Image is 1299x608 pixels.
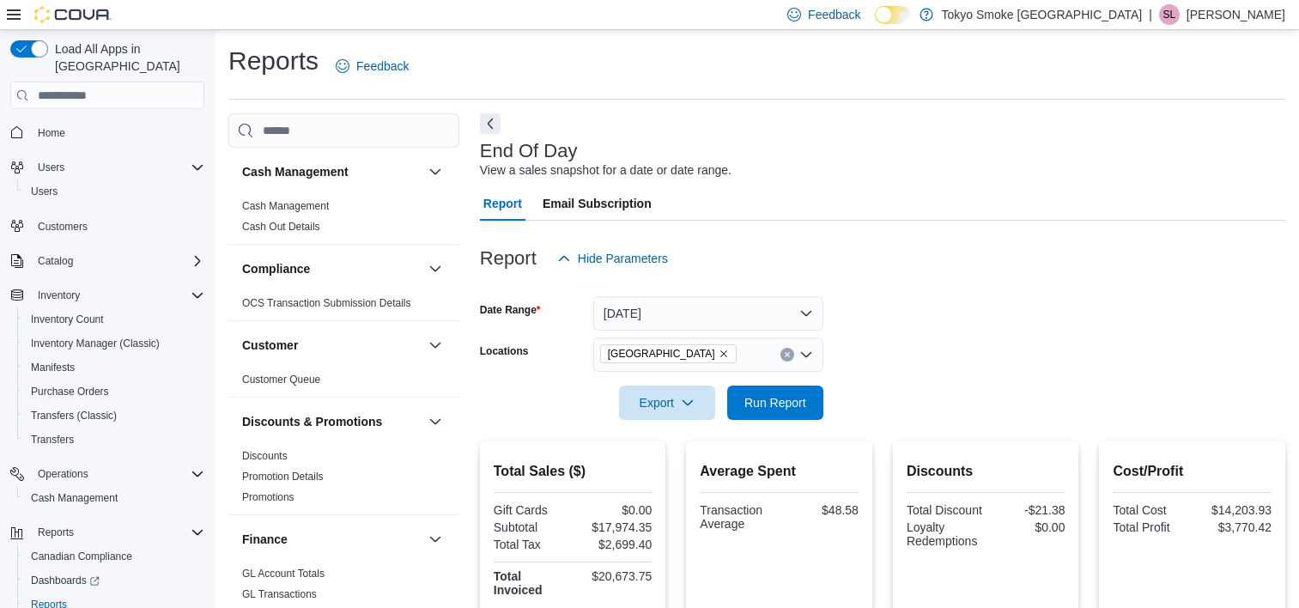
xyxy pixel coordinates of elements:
[24,429,81,450] a: Transfers
[24,357,82,378] a: Manifests
[425,161,446,182] button: Cash Management
[38,161,64,174] span: Users
[1113,503,1188,517] div: Total Cost
[425,529,446,550] button: Finance
[24,309,204,330] span: Inventory Count
[17,404,211,428] button: Transfers (Classic)
[780,348,794,362] button: Clear input
[727,386,823,420] button: Run Report
[48,40,204,75] span: Load All Apps in [GEOGRAPHIC_DATA]
[242,413,382,430] h3: Discounts & Promotions
[942,4,1143,25] p: Tokyo Smoke [GEOGRAPHIC_DATA]
[24,357,204,378] span: Manifests
[242,567,325,581] span: GL Account Totals
[242,531,288,548] h3: Finance
[24,333,204,354] span: Inventory Manager (Classic)
[480,141,578,161] h3: End Of Day
[242,163,422,180] button: Cash Management
[242,220,320,234] span: Cash Out Details
[242,587,317,601] span: GL Transactions
[24,546,139,567] a: Canadian Compliance
[17,380,211,404] button: Purchase Orders
[242,413,422,430] button: Discounts & Promotions
[31,385,109,398] span: Purchase Orders
[494,503,569,517] div: Gift Cards
[17,568,211,593] a: Dashboards
[907,503,982,517] div: Total Discount
[3,462,211,486] button: Operations
[550,241,675,276] button: Hide Parameters
[24,181,64,202] a: Users
[425,258,446,279] button: Compliance
[242,260,310,277] h3: Compliance
[31,251,204,271] span: Catalog
[494,520,569,534] div: Subtotal
[24,488,204,508] span: Cash Management
[228,446,459,514] div: Discounts & Promotions
[1113,461,1272,482] h2: Cost/Profit
[38,220,88,234] span: Customers
[242,470,324,483] span: Promotion Details
[494,569,543,597] strong: Total Invoiced
[3,249,211,273] button: Catalog
[494,461,653,482] h2: Total Sales ($)
[31,157,204,178] span: Users
[31,550,132,563] span: Canadian Compliance
[907,461,1065,482] h2: Discounts
[17,307,211,331] button: Inventory Count
[242,297,411,309] a: OCS Transaction Submission Details
[242,491,294,503] a: Promotions
[31,285,204,306] span: Inventory
[608,345,715,362] span: [GEOGRAPHIC_DATA]
[3,520,211,544] button: Reports
[989,503,1065,517] div: -$21.38
[242,568,325,580] a: GL Account Totals
[700,461,859,482] h2: Average Spent
[24,570,106,591] a: Dashboards
[242,199,329,213] span: Cash Management
[543,186,652,221] span: Email Subscription
[24,381,204,402] span: Purchase Orders
[24,570,204,591] span: Dashboards
[1187,4,1285,25] p: [PERSON_NAME]
[356,58,409,75] span: Feedback
[17,486,211,510] button: Cash Management
[31,574,100,587] span: Dashboards
[31,185,58,198] span: Users
[480,248,537,269] h3: Report
[38,254,73,268] span: Catalog
[17,331,211,356] button: Inventory Manager (Classic)
[24,488,124,508] a: Cash Management
[31,464,95,484] button: Operations
[494,538,569,551] div: Total Tax
[480,113,501,134] button: Next
[744,394,806,411] span: Run Report
[3,283,211,307] button: Inventory
[578,250,668,267] span: Hide Parameters
[24,381,116,402] a: Purchase Orders
[31,361,75,374] span: Manifests
[34,6,112,23] img: Cova
[593,296,823,331] button: [DATE]
[228,369,459,397] div: Customer
[576,520,652,534] div: $17,974.35
[228,293,459,320] div: Compliance
[31,337,160,350] span: Inventory Manager (Classic)
[242,449,288,463] span: Discounts
[31,464,204,484] span: Operations
[907,520,982,548] div: Loyalty Redemptions
[17,544,211,568] button: Canadian Compliance
[31,522,204,543] span: Reports
[31,157,71,178] button: Users
[799,348,813,362] button: Open list of options
[576,538,652,551] div: $2,699.40
[31,433,74,447] span: Transfers
[1196,520,1272,534] div: $3,770.42
[24,546,204,567] span: Canadian Compliance
[24,405,204,426] span: Transfers (Classic)
[228,44,319,78] h1: Reports
[1159,4,1180,25] div: Shane Lovelace
[242,374,320,386] a: Customer Queue
[31,251,80,271] button: Catalog
[31,285,87,306] button: Inventory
